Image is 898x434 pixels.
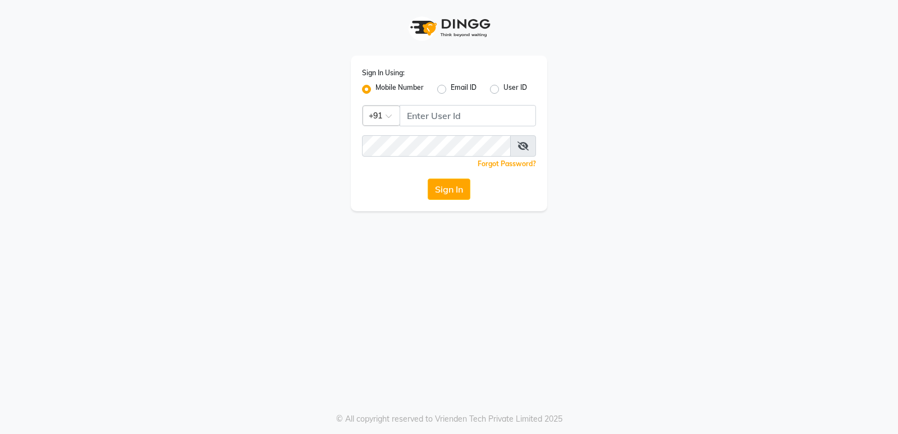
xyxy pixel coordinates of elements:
label: Sign In Using: [362,68,405,78]
a: Forgot Password? [478,159,536,168]
input: Username [400,105,536,126]
input: Username [362,135,511,157]
button: Sign In [428,179,470,200]
label: Mobile Number [375,83,424,96]
img: logo1.svg [404,11,494,44]
label: User ID [503,83,527,96]
label: Email ID [451,83,477,96]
